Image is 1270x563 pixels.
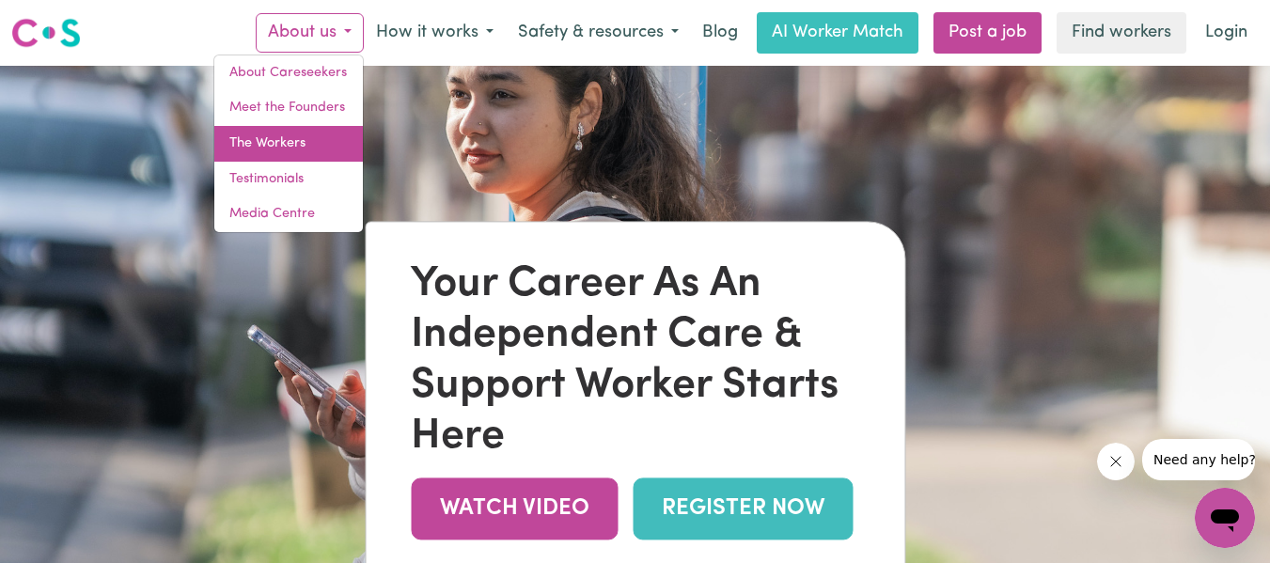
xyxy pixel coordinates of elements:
[757,12,918,54] a: AI Worker Match
[11,13,114,28] span: Need any help?
[214,196,363,232] a: Media Centre
[1142,439,1255,480] iframe: Message from company
[214,162,363,197] a: Testimonials
[506,13,691,53] button: Safety & resources
[364,13,506,53] button: How it works
[1195,488,1255,548] iframe: Button to launch messaging window
[11,11,81,55] a: Careseekers logo
[691,12,749,54] a: Blog
[213,55,364,233] div: About us
[1097,443,1135,480] iframe: Close message
[214,90,363,126] a: Meet the Founders
[411,478,618,540] a: WATCH VIDEO
[633,478,853,540] a: REGISTER NOW
[411,260,859,463] div: Your Career As An Independent Care & Support Worker Starts Here
[214,126,363,162] a: The Workers
[1057,12,1186,54] a: Find workers
[214,55,363,91] a: About Careseekers
[933,12,1042,54] a: Post a job
[11,16,81,50] img: Careseekers logo
[1194,12,1259,54] a: Login
[256,13,364,53] button: About us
